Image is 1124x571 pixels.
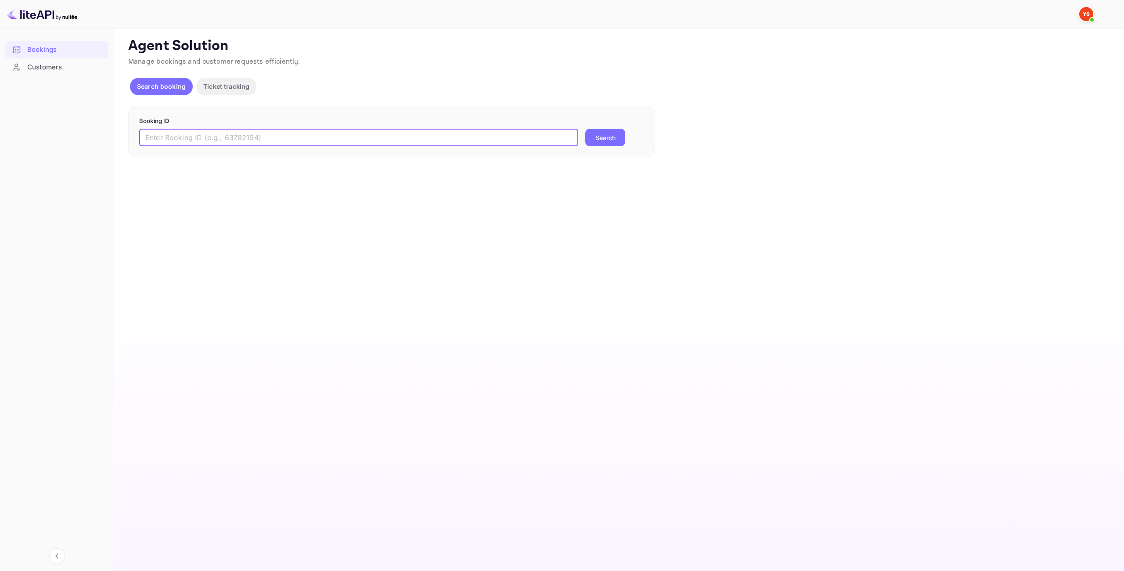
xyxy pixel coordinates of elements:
[27,62,104,72] div: Customers
[5,41,108,58] a: Bookings
[139,129,578,146] input: Enter Booking ID (e.g., 63782194)
[1079,7,1093,21] img: Yandex Support
[139,117,644,126] p: Booking ID
[128,37,1108,55] p: Agent Solution
[128,57,300,66] span: Manage bookings and customer requests efficiently.
[5,59,108,75] a: Customers
[7,7,77,21] img: LiteAPI logo
[5,59,108,76] div: Customers
[137,82,186,91] p: Search booking
[49,548,65,564] button: Collapse navigation
[585,129,625,146] button: Search
[203,82,249,91] p: Ticket tracking
[27,45,104,55] div: Bookings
